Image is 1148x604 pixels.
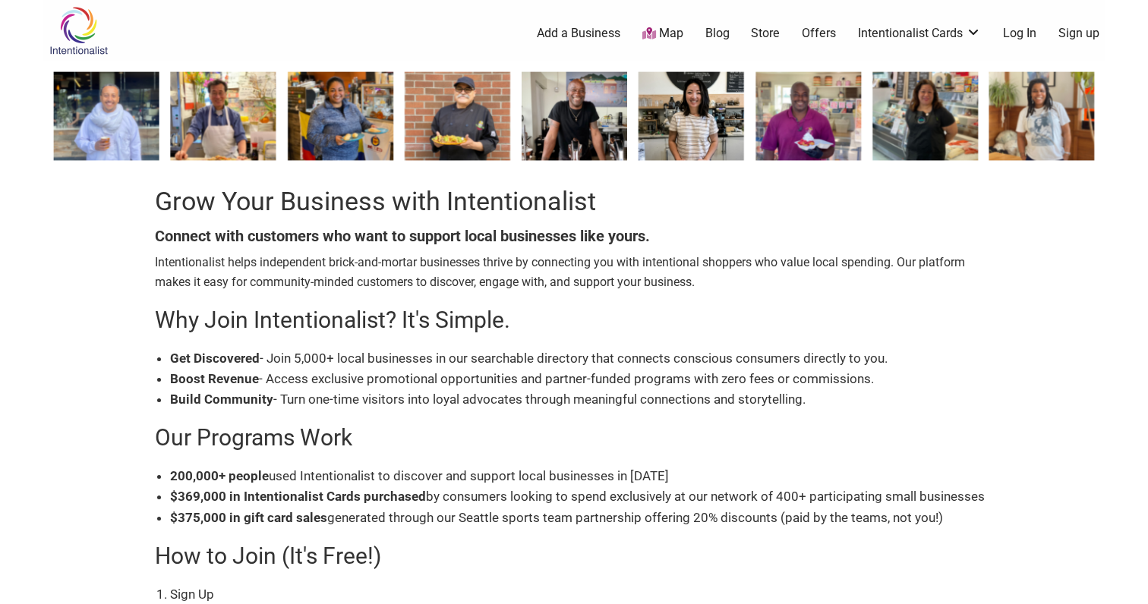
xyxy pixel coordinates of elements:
b: Build Community [170,392,273,407]
h2: Why Join Intentionalist? It's Simple. [155,304,993,336]
li: used Intentionalist to discover and support local businesses in [DATE] [170,466,993,486]
a: Log In [1003,25,1036,42]
h2: Our Programs Work [155,422,993,454]
li: generated through our Seattle sports team partnership offering 20% discounts (paid by the teams, ... [170,508,993,528]
h1: Grow Your Business with Intentionalist [155,184,993,220]
h2: How to Join (It's Free!) [155,540,993,572]
b: $375,000 in gift card sales [170,510,327,525]
b: $369,000 in Intentionalist Cards purchased [170,489,426,504]
a: Map [642,25,683,42]
b: Boost Revenue [170,371,259,386]
a: Offers [802,25,836,42]
a: Sign up [1058,25,1099,42]
li: - Join 5,000+ local businesses in our searchable directory that connects conscious consumers dire... [170,348,993,369]
a: Add a Business [537,25,620,42]
a: Store [751,25,780,42]
li: - Access exclusive promotional opportunities and partner-funded programs with zero fees or commis... [170,369,993,389]
p: Intentionalist helps independent brick-and-mortar businesses thrive by connecting you with intent... [155,253,993,291]
b: Connect with customers who want to support local businesses like yours. [155,227,650,245]
img: Intentionalist [43,6,115,55]
img: Welcome Banner [43,61,1105,171]
li: - Turn one-time visitors into loyal advocates through meaningful connections and storytelling. [170,389,993,410]
li: by consumers looking to spend exclusively at our network of 400+ participating small businesses [170,486,993,507]
a: Blog [705,25,730,42]
a: Intentionalist Cards [858,25,981,42]
b: Get Discovered [170,351,260,366]
b: 200,000+ people [170,468,269,483]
